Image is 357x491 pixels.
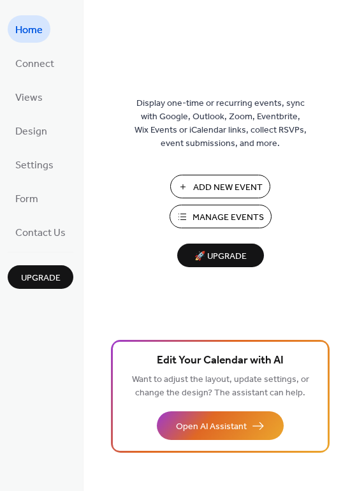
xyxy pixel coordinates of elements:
[170,175,270,198] button: Add New Event
[157,411,284,440] button: Open AI Assistant
[8,150,61,178] a: Settings
[185,248,256,265] span: 🚀 Upgrade
[8,184,46,212] a: Form
[15,156,54,175] span: Settings
[8,265,73,289] button: Upgrade
[21,272,61,285] span: Upgrade
[176,420,247,434] span: Open AI Assistant
[132,371,309,402] span: Want to adjust the layout, update settings, or change the design? The assistant can help.
[8,117,55,144] a: Design
[170,205,272,228] button: Manage Events
[15,122,47,142] span: Design
[8,218,73,246] a: Contact Us
[193,211,264,224] span: Manage Events
[157,352,284,370] span: Edit Your Calendar with AI
[135,97,307,150] span: Display one-time or recurring events, sync with Google, Outlook, Zoom, Eventbrite, Wix Events or ...
[8,49,62,77] a: Connect
[8,83,50,110] a: Views
[15,20,43,40] span: Home
[15,54,54,74] span: Connect
[15,189,38,209] span: Form
[15,88,43,108] span: Views
[15,223,66,243] span: Contact Us
[177,244,264,267] button: 🚀 Upgrade
[8,15,50,43] a: Home
[193,181,263,194] span: Add New Event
